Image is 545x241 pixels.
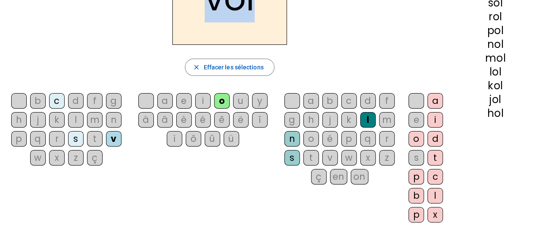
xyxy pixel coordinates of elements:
[459,67,531,77] div: lol
[408,131,424,147] div: o
[68,112,84,128] div: l
[30,131,46,147] div: q
[192,63,200,71] mat-icon: close
[284,112,300,128] div: g
[167,131,182,147] div: ï
[30,150,46,166] div: w
[87,131,103,147] div: t
[185,59,274,76] button: Effacer les sélections
[379,112,395,128] div: m
[284,150,300,166] div: s
[379,93,395,109] div: f
[214,93,230,109] div: o
[330,169,347,185] div: en
[87,112,103,128] div: m
[157,112,173,128] div: â
[252,93,268,109] div: y
[427,93,443,109] div: a
[322,112,338,128] div: j
[49,112,65,128] div: k
[427,131,443,147] div: d
[303,131,319,147] div: o
[30,112,46,128] div: j
[459,94,531,105] div: jol
[176,112,192,128] div: è
[427,207,443,222] div: x
[360,112,376,128] div: l
[427,188,443,203] div: l
[341,150,357,166] div: w
[322,93,338,109] div: b
[322,131,338,147] div: é
[233,93,249,109] div: u
[351,169,368,185] div: on
[459,53,531,63] div: mol
[87,93,103,109] div: f
[379,150,395,166] div: z
[49,150,65,166] div: x
[408,150,424,166] div: s
[284,131,300,147] div: n
[303,93,319,109] div: a
[176,93,192,109] div: e
[106,112,121,128] div: n
[303,150,319,166] div: t
[459,25,531,36] div: pol
[252,112,268,128] div: î
[408,207,424,222] div: p
[303,112,319,128] div: h
[459,81,531,91] div: kol
[68,150,84,166] div: z
[341,112,357,128] div: k
[138,112,154,128] div: à
[11,131,27,147] div: p
[459,108,531,119] div: hol
[360,131,376,147] div: q
[195,93,211,109] div: i
[379,131,395,147] div: r
[195,112,211,128] div: é
[205,131,220,147] div: û
[214,112,230,128] div: ê
[341,131,357,147] div: p
[203,62,263,72] span: Effacer les sélections
[427,150,443,166] div: t
[49,131,65,147] div: r
[322,150,338,166] div: v
[106,93,121,109] div: g
[106,131,121,147] div: v
[157,93,173,109] div: a
[233,112,249,128] div: ë
[360,150,376,166] div: x
[87,150,103,166] div: ç
[30,93,46,109] div: b
[427,112,443,128] div: i
[427,169,443,185] div: c
[224,131,239,147] div: ü
[408,169,424,185] div: p
[68,131,84,147] div: s
[408,188,424,203] div: b
[408,112,424,128] div: e
[459,39,531,50] div: nol
[311,169,327,185] div: ç
[360,93,376,109] div: d
[341,93,357,109] div: c
[68,93,84,109] div: d
[459,12,531,22] div: rol
[11,112,27,128] div: h
[49,93,65,109] div: c
[186,131,201,147] div: ô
